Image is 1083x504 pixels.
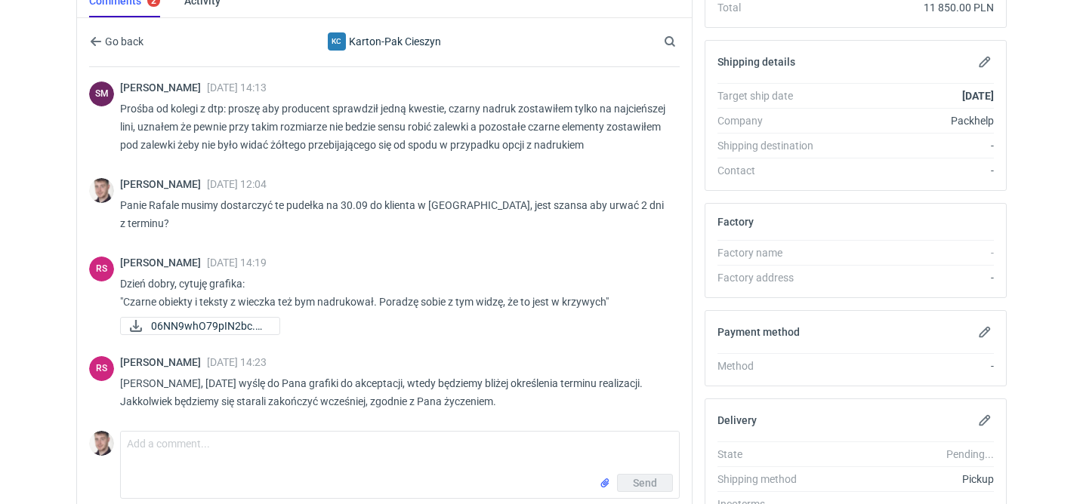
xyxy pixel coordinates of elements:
span: [PERSON_NAME] [120,356,207,368]
span: [PERSON_NAME] [120,81,207,94]
p: [PERSON_NAME], [DATE] wyślę do Pana grafiki do akceptacji, wtedy będziemy bliżej określenia termi... [120,374,668,410]
span: [DATE] 14:19 [207,257,267,269]
h2: Factory [717,216,754,228]
em: Pending... [946,448,994,460]
figcaption: SM [89,81,114,106]
div: State [717,447,828,462]
p: Panie Rafale musimy dostarczyć te pudełka na 30.09 do klienta w [GEOGRAPHIC_DATA], jest szansa ab... [120,196,668,232]
div: Sebastian Markut [89,81,114,106]
strong: [DATE] [962,90,994,102]
span: Go back [102,36,143,47]
span: Send [633,478,657,488]
div: Rafał Stani [89,257,114,281]
div: Shipping destination [717,138,828,153]
button: Edit shipping details [976,53,994,71]
button: Send [617,474,673,492]
span: [DATE] 14:13 [207,81,267,94]
span: [PERSON_NAME] [120,178,207,190]
input: Search [661,32,709,51]
div: Karton-Pak Cieszyn [261,32,508,51]
div: Contact [717,163,828,178]
button: Edit payment method [976,323,994,341]
h2: Delivery [717,414,757,426]
span: 06NN9whO79pIN2bc.png [151,318,267,334]
div: Pickup [828,472,994,487]
button: Go back [89,32,144,51]
div: - [828,270,994,285]
div: - [828,358,994,373]
div: Rafał Stani [89,356,114,381]
div: 06NN9whO79pIN2bc.png [120,317,271,335]
div: - [828,138,994,153]
span: [DATE] 12:04 [207,178,267,190]
div: Shipping method [717,472,828,487]
h2: Payment method [717,326,800,338]
div: Packhelp [828,113,994,128]
span: [PERSON_NAME] [120,257,207,269]
div: Company [717,113,828,128]
div: Target ship date [717,88,828,103]
div: Factory name [717,245,828,260]
figcaption: KC [328,32,346,51]
div: - [828,163,994,178]
p: Prośba od kolegi z dtp: proszę aby producent sprawdził jedną kwestie, czarny nadruk zostawiłem ty... [120,100,668,154]
figcaption: RS [89,356,114,381]
figcaption: RS [89,257,114,281]
h2: Shipping details [717,56,795,68]
div: - [828,245,994,260]
div: Karton-Pak Cieszyn [328,32,346,51]
img: Maciej Sikora [89,178,114,203]
p: Dzień dobry, cytuję grafika: "Czarne obiekty i teksty z wieczka też bym nadrukował. Poradzę sobie... [120,275,668,311]
button: Edit delivery details [976,411,994,429]
div: Method [717,358,828,373]
div: Factory address [717,270,828,285]
img: Maciej Sikora [89,431,114,456]
a: 06NN9whO79pIN2bc.png [120,317,280,335]
span: [DATE] 14:23 [207,356,267,368]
